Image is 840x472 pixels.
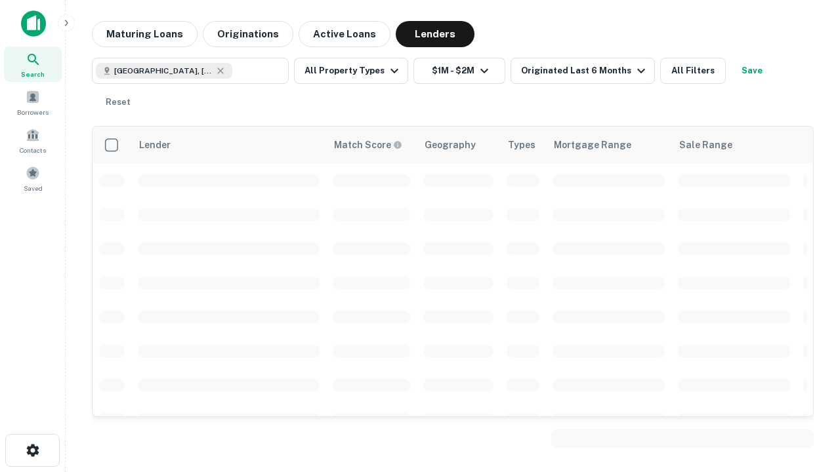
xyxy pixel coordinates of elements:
[511,58,655,84] button: Originated Last 6 Months
[660,58,726,84] button: All Filters
[521,63,649,79] div: Originated Last 6 Months
[731,58,773,84] button: Save your search to get updates of matches that match your search criteria.
[299,21,390,47] button: Active Loans
[4,47,62,82] a: Search
[203,21,293,47] button: Originations
[114,65,213,77] span: [GEOGRAPHIC_DATA], [GEOGRAPHIC_DATA], [GEOGRAPHIC_DATA]
[17,107,49,117] span: Borrowers
[425,137,476,153] div: Geography
[131,127,326,163] th: Lender
[417,127,500,163] th: Geography
[671,127,797,163] th: Sale Range
[334,138,402,152] div: Capitalize uses an advanced AI algorithm to match your search with the best lender. The match sco...
[139,137,171,153] div: Lender
[413,58,505,84] button: $1M - $2M
[326,127,417,163] th: Capitalize uses an advanced AI algorithm to match your search with the best lender. The match sco...
[396,21,474,47] button: Lenders
[546,127,671,163] th: Mortgage Range
[24,183,43,193] span: Saved
[4,85,62,120] a: Borrowers
[500,127,546,163] th: Types
[774,367,840,430] iframe: Chat Widget
[554,137,631,153] div: Mortgage Range
[4,161,62,196] a: Saved
[20,145,46,155] span: Contacts
[508,137,535,153] div: Types
[679,137,732,153] div: Sale Range
[21,10,46,37] img: capitalize-icon.png
[294,58,408,84] button: All Property Types
[334,138,400,152] h6: Match Score
[4,123,62,158] a: Contacts
[97,89,139,115] button: Reset
[92,21,198,47] button: Maturing Loans
[21,69,45,79] span: Search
